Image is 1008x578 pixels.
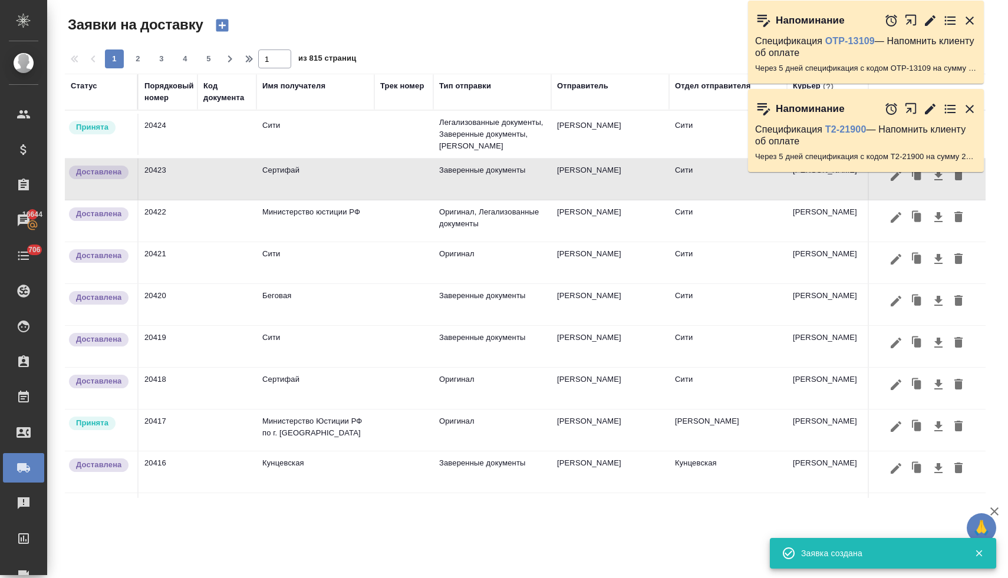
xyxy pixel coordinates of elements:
[433,451,551,493] td: Заверенные документы
[906,332,928,354] button: Клонировать
[68,374,131,389] div: Документы доставлены, фактическая дата доставки проставиться автоматически
[787,326,905,367] td: [PERSON_NAME]
[787,242,905,283] td: [PERSON_NAME]
[139,493,197,534] td: 20415
[139,451,197,493] td: 20416
[928,290,948,312] button: Скачать
[68,332,131,348] div: Документы доставлены, фактическая дата доставки проставиться автоматически
[928,332,948,354] button: Скачать
[68,164,131,180] div: Документы доставлены, фактическая дата доставки проставиться автоматически
[551,200,669,242] td: [PERSON_NAME]
[15,209,50,220] span: 16644
[76,121,108,133] p: Принята
[380,80,424,92] div: Трек номер
[923,102,937,116] button: Редактировать
[433,368,551,409] td: Оригинал
[557,80,608,92] div: Отправитель
[433,158,551,200] td: Заверенные документы
[967,513,996,543] button: 🙏
[256,200,374,242] td: Министерство юстиции РФ
[923,14,937,28] button: Редактировать
[139,326,197,367] td: 20419
[669,451,787,493] td: Кунцевская
[199,53,218,65] span: 5
[669,158,787,200] td: Сити
[433,284,551,325] td: Заверенные документы
[787,409,905,451] td: [PERSON_NAME]
[256,493,374,534] td: ЦО
[176,49,195,68] button: 4
[755,151,977,163] p: Через 5 дней спецификация с кодом Т2-21900 на сумму 26184 RUB будет просрочена
[433,111,551,158] td: Легализованные документы, Заверенные документы, [PERSON_NAME]
[886,457,906,480] button: Редактировать
[76,417,108,429] p: Принята
[139,368,197,409] td: 20418
[76,250,121,262] p: Доставлена
[904,8,918,33] button: Открыть в новой вкладке
[886,248,906,270] button: Редактировать
[906,415,928,438] button: Клонировать
[787,284,905,325] td: [PERSON_NAME]
[139,242,197,283] td: 20421
[256,368,374,409] td: Сертифай
[948,415,969,438] button: Удалить
[755,35,977,59] p: Спецификация — Напомнить клиенту об оплате
[65,15,203,34] span: Заявки на доставку
[669,200,787,242] td: Сити
[139,409,197,451] td: 20417
[256,451,374,493] td: Кунцевская
[551,242,669,283] td: [PERSON_NAME]
[176,53,195,65] span: 4
[199,49,218,68] button: 5
[787,368,905,409] td: [PERSON_NAME]
[776,15,845,27] p: Напоминание
[256,114,374,155] td: Сити
[755,62,977,74] p: Через 5 дней спецификация с кодом OTP-13109 на сумму 15765.41 RUB будет просрочена
[906,374,928,396] button: Клонировать
[21,244,48,256] span: 706
[3,241,44,270] a: 706
[948,332,969,354] button: Удалить
[298,51,356,68] span: из 815 страниц
[943,14,957,28] button: Перейти в todo
[551,158,669,200] td: [PERSON_NAME]
[776,103,845,115] p: Напоминание
[675,80,750,92] div: Отдел отправителя
[68,290,131,306] div: Документы доставлены, фактическая дата доставки проставиться автоматически
[906,206,928,229] button: Клонировать
[76,375,121,387] p: Доставлена
[801,547,957,559] div: Заявка создана
[152,53,171,65] span: 3
[551,284,669,325] td: [PERSON_NAME]
[439,80,491,92] div: Тип отправки
[139,158,197,200] td: 20423
[139,284,197,325] td: 20420
[68,248,131,264] div: Документы доставлены, фактическая дата доставки проставиться автоматически
[884,102,898,116] button: Отложить
[669,409,787,451] td: [PERSON_NAME]
[551,451,669,493] td: [PERSON_NAME]
[208,15,236,35] button: Создать
[129,49,147,68] button: 2
[256,242,374,283] td: Сити
[203,80,251,104] div: Код документа
[433,242,551,283] td: Оригинал
[928,206,948,229] button: Скачать
[68,457,131,473] div: Документы доставлены, фактическая дата доставки проставиться автоматически
[551,326,669,367] td: [PERSON_NAME]
[904,96,918,121] button: Открыть в новой вкладке
[551,114,669,155] td: [PERSON_NAME]
[76,292,121,303] p: Доставлена
[948,290,969,312] button: Удалить
[144,80,194,104] div: Порядковый номер
[71,80,97,92] div: Статус
[906,457,928,480] button: Клонировать
[433,326,551,367] td: Заверенные документы
[825,124,867,134] a: Т2-21900
[787,493,905,534] td: [PERSON_NAME]
[825,36,875,46] a: OTP-13109
[906,248,928,270] button: Клонировать
[928,248,948,270] button: Скачать
[755,124,977,147] p: Спецификация — Напомнить клиенту об оплате
[256,284,374,325] td: Беговая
